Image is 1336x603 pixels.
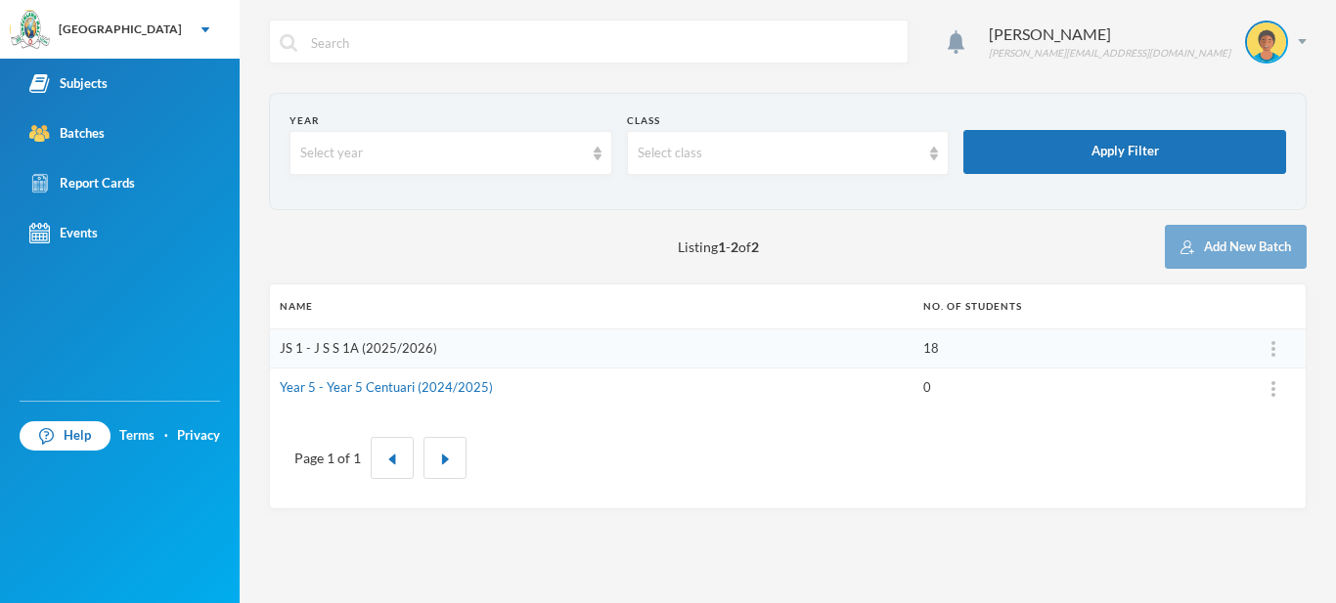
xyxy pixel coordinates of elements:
div: [GEOGRAPHIC_DATA] [59,21,182,38]
div: [PERSON_NAME][EMAIL_ADDRESS][DOMAIN_NAME] [989,46,1230,61]
div: Page 1 of 1 [294,448,361,468]
button: Add New Batch [1165,225,1307,269]
b: 2 [751,238,759,255]
a: Year 5 - Year 5 Centuari (2024/2025) [280,379,493,395]
a: Help [20,421,111,451]
img: logo [11,11,50,50]
div: Report Cards [29,173,135,194]
div: Events [29,223,98,243]
div: Class [627,113,950,128]
div: Year [289,113,612,128]
b: 2 [731,238,738,255]
img: ... [1271,341,1275,357]
td: 0 [913,368,1241,408]
img: search [280,34,297,52]
b: 1 [718,238,726,255]
a: JS 1 - J S S 1A (2025/2026) [280,340,437,356]
div: Batches [29,123,105,144]
img: STUDENT [1247,22,1286,62]
div: Subjects [29,73,108,94]
input: Search [309,21,898,65]
img: ... [1271,381,1275,397]
td: 18 [913,328,1241,368]
a: Privacy [177,426,220,446]
div: · [164,426,168,446]
th: Name [270,284,913,328]
div: [PERSON_NAME] [989,22,1230,46]
div: Select class [638,144,921,163]
span: Listing - of [678,237,759,257]
button: Apply Filter [963,130,1286,174]
th: No. of students [913,284,1241,328]
a: Terms [119,426,155,446]
div: Select year [300,144,584,163]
